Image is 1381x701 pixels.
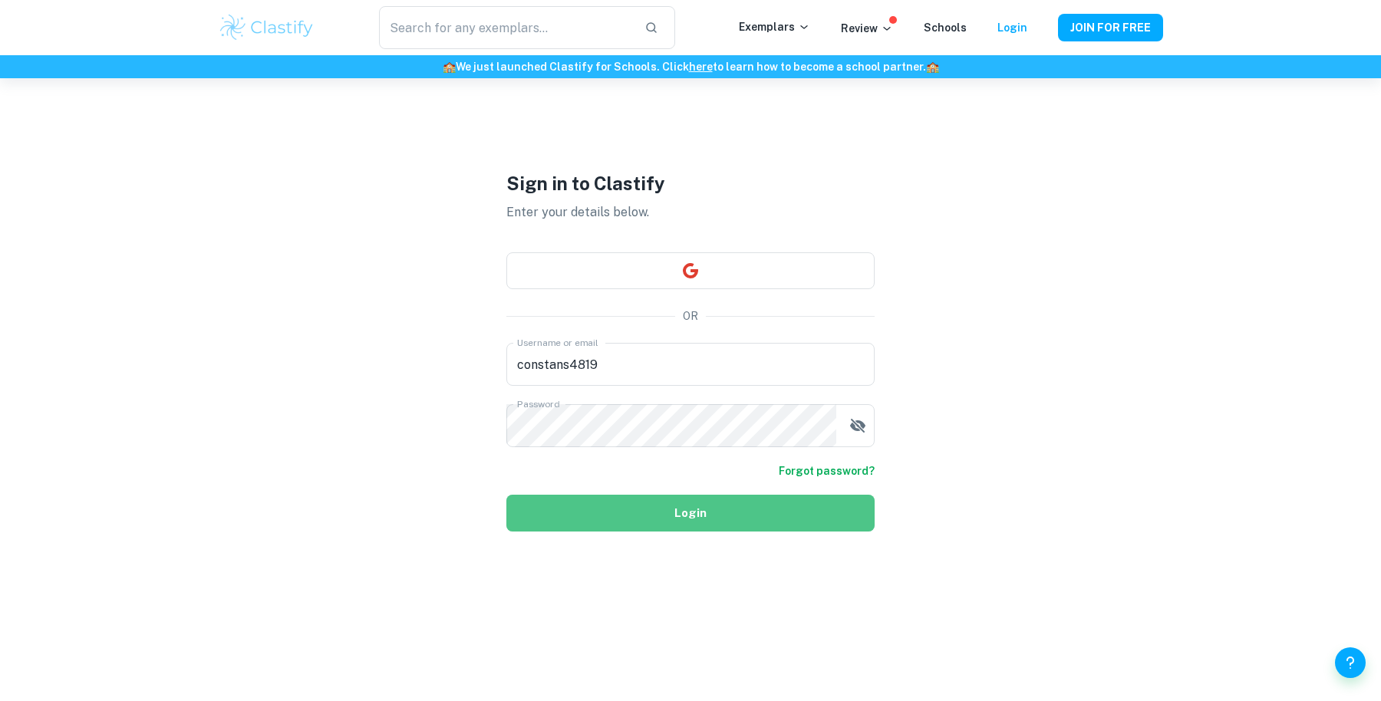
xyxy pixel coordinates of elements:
button: Help and Feedback [1335,647,1366,678]
h6: We just launched Clastify for Schools. Click to learn how to become a school partner. [3,58,1378,75]
a: Forgot password? [779,462,875,479]
button: JOIN FOR FREE [1058,14,1163,41]
h1: Sign in to Clastify [506,169,875,197]
p: OR [683,308,698,324]
input: Search for any exemplars... [379,6,632,49]
span: 🏫 [926,61,939,73]
img: Clastify logo [218,12,315,43]
label: Password [517,397,559,410]
button: Login [506,495,875,532]
p: Review [841,20,893,37]
a: here [689,61,713,73]
span: 🏫 [443,61,456,73]
p: Enter your details below. [506,203,875,222]
a: Schools [924,21,967,34]
label: Username or email [517,336,598,349]
p: Exemplars [739,18,810,35]
a: Login [997,21,1027,34]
